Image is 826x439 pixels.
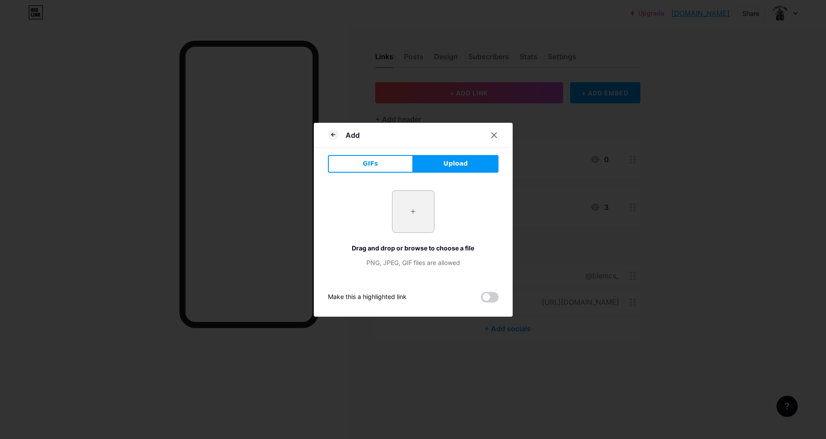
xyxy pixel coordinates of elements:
[328,258,499,267] div: PNG, JPEG, GIF files are allowed
[443,159,468,168] span: Upload
[363,159,378,168] span: GIFs
[346,130,360,140] div: Add
[328,243,499,253] div: Drag and drop or browse to choose a file
[413,155,499,173] button: Upload
[328,292,407,303] div: Make this a highlighted link
[328,155,413,173] button: GIFs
